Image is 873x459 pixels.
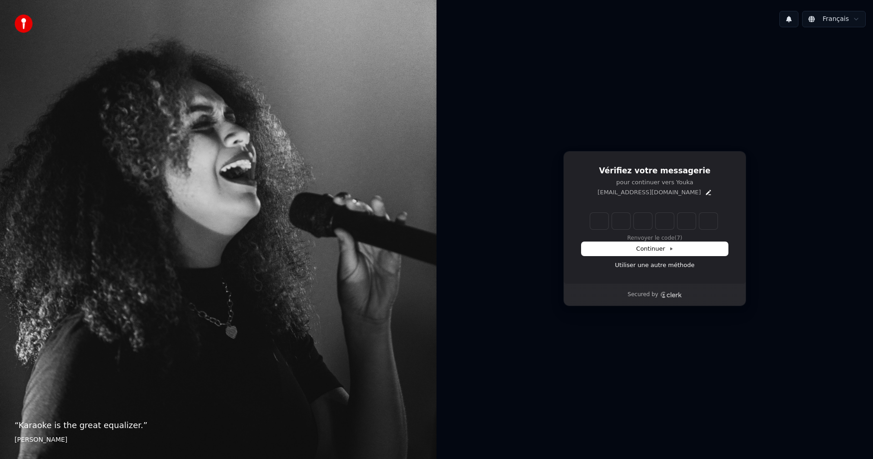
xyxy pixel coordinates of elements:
[660,292,682,298] a: Clerk logo
[15,435,422,444] footer: [PERSON_NAME]
[634,213,652,229] input: Digit 3
[627,291,658,298] p: Secured by
[636,245,673,253] span: Continuer
[588,211,719,231] div: Verification code input
[656,213,674,229] input: Digit 4
[582,242,728,256] button: Continuer
[699,213,717,229] input: Digit 6
[582,166,728,177] h1: Vérifiez votre messagerie
[590,213,608,229] input: Enter verification code. Digit 1
[582,178,728,187] p: pour continuer vers Youka
[597,188,701,197] p: [EMAIL_ADDRESS][DOMAIN_NAME]
[15,419,422,432] p: “ Karaoke is the great equalizer. ”
[15,15,33,33] img: youka
[615,261,695,269] a: Utiliser une autre méthode
[677,213,696,229] input: Digit 5
[612,213,630,229] input: Digit 2
[705,189,712,196] button: Edit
